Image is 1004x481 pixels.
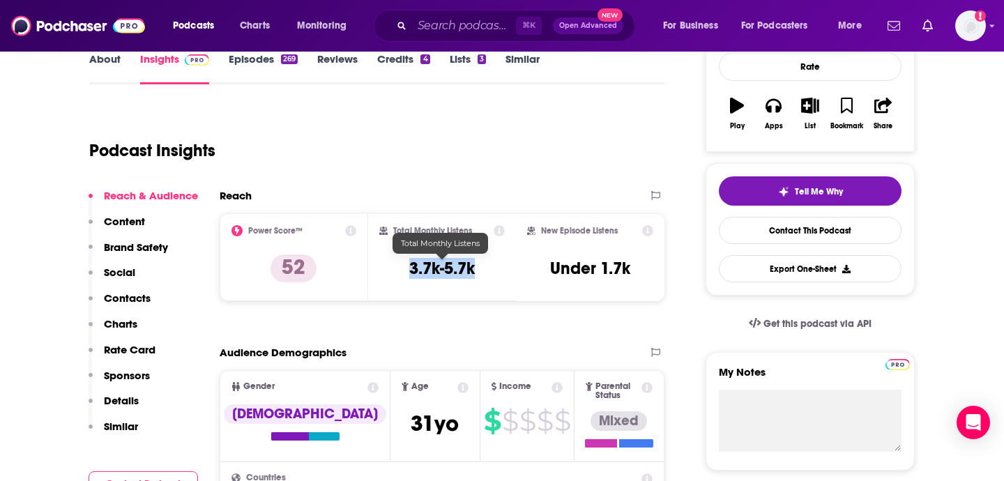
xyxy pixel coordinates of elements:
a: Show notifications dropdown [917,14,938,38]
a: Get this podcast via API [738,307,883,341]
p: Brand Safety [104,240,168,254]
a: Pro website [885,357,910,370]
a: Episodes269 [229,52,298,84]
div: [DEMOGRAPHIC_DATA] [224,404,386,424]
span: Get this podcast via API [763,318,872,330]
button: Brand Safety [89,240,168,266]
button: Bookmark [828,89,865,139]
p: Contacts [104,291,151,305]
button: Rate Card [89,343,155,369]
span: $ [484,410,501,432]
div: Search podcasts, credits, & more... [387,10,648,42]
p: Details [104,394,139,407]
p: Charts [104,317,137,330]
div: Bookmark [830,122,863,130]
a: Mixed [585,411,653,448]
h1: Podcast Insights [89,140,215,161]
div: Apps [765,122,783,130]
button: Details [89,394,139,420]
span: New [598,8,623,22]
button: tell me why sparkleTell Me Why [719,176,902,206]
span: Parental Status [595,382,639,400]
p: Sponsors [104,369,150,382]
a: $$$$$ [484,410,570,432]
button: Reach & Audience [89,189,198,215]
p: Content [104,215,145,228]
div: Rate [719,52,902,81]
p: Rate Card [104,343,155,356]
a: Reviews [317,52,358,84]
span: $ [519,410,535,432]
span: Podcasts [173,16,214,36]
a: InsightsPodchaser Pro [140,52,209,84]
button: Content [89,215,145,240]
button: Open AdvancedNew [553,17,623,34]
p: Reach & Audience [104,189,198,202]
label: My Notes [719,365,902,390]
button: Sponsors [89,369,150,395]
span: $ [537,410,553,432]
button: open menu [653,15,736,37]
input: Search podcasts, credits, & more... [412,15,516,37]
img: User Profile [955,10,986,41]
p: 52 [271,254,317,282]
button: Show profile menu [955,10,986,41]
button: Social [89,266,135,291]
div: 4 [420,54,429,64]
div: Mixed [591,411,647,431]
button: Apps [755,89,791,139]
img: tell me why sparkle [778,186,789,197]
a: Credits4 [377,52,429,84]
p: Similar [104,420,138,433]
button: Charts [89,317,137,343]
span: Income [499,382,531,391]
div: Open Intercom Messenger [957,406,990,439]
div: Share [874,122,892,130]
button: open menu [287,15,365,37]
a: Show notifications dropdown [882,14,906,38]
h2: New Episode Listens [541,226,618,236]
p: Social [104,266,135,279]
img: Podchaser - Follow, Share and Rate Podcasts [11,13,145,39]
button: Similar [89,420,138,445]
span: For Podcasters [741,16,808,36]
button: Share [865,89,902,139]
img: Podchaser Pro [185,54,209,66]
div: 3 [478,54,486,64]
span: For Business [663,16,718,36]
a: Lists3 [450,52,486,84]
a: About [89,52,121,84]
button: Export One-Sheet [719,255,902,282]
div: List [805,122,816,130]
span: Total Monthly Listens [401,238,480,248]
button: Contacts [89,291,151,317]
span: Gender [243,382,275,391]
span: Age [411,382,429,391]
button: List [792,89,828,139]
button: Play [719,89,755,139]
h3: 3.7k-5.7k [409,258,475,279]
span: ⌘ K [516,17,542,35]
h2: Audience Demographics [220,346,347,359]
span: Monitoring [297,16,347,36]
span: $ [554,410,570,432]
a: Similar [505,52,540,84]
span: 31 yo [411,410,459,437]
button: open menu [828,15,879,37]
div: Play [730,122,745,130]
span: Open Advanced [559,22,617,29]
button: open menu [163,15,232,37]
a: Contact This Podcast [719,217,902,244]
span: $ [502,410,518,432]
span: More [838,16,862,36]
h2: Total Monthly Listens [393,226,472,236]
h3: Under 1.7k [550,258,630,279]
h2: Power Score™ [248,226,303,236]
img: Podchaser Pro [885,359,910,370]
svg: Add a profile image [975,10,986,22]
span: Charts [240,16,270,36]
h2: Reach [220,189,252,202]
button: open menu [732,15,828,37]
a: 31yo [411,418,459,435]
